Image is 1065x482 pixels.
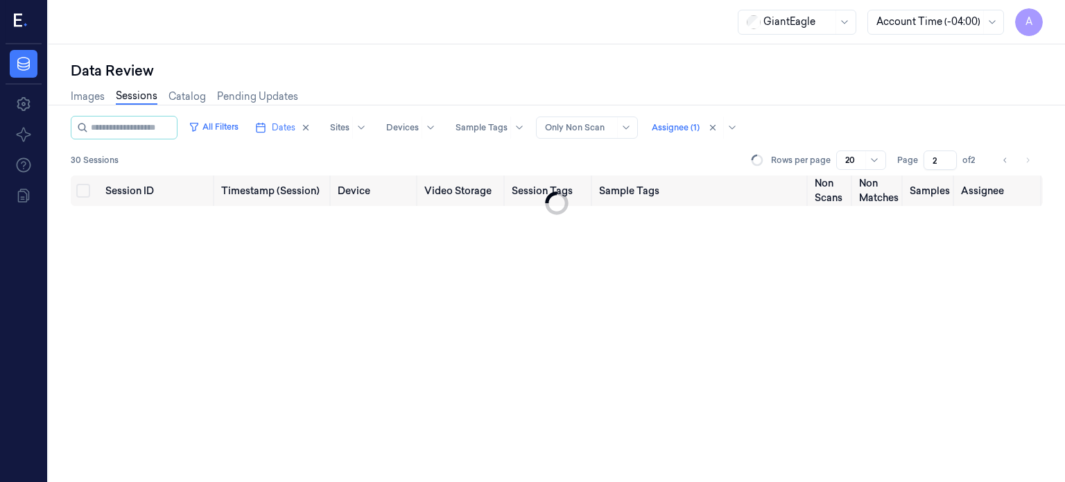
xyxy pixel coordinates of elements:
[962,154,985,166] span: of 2
[332,175,419,206] th: Device
[897,154,918,166] span: Page
[216,175,332,206] th: Timestamp (Session)
[419,175,506,206] th: Video Storage
[809,175,853,206] th: Non Scans
[71,89,105,104] a: Images
[955,175,1043,206] th: Assignee
[183,116,244,138] button: All Filters
[996,150,1015,170] button: Go to previous page
[168,89,206,104] a: Catalog
[996,150,1037,170] nav: pagination
[1015,8,1043,36] button: A
[854,175,904,206] th: Non Matches
[116,89,157,105] a: Sessions
[76,184,90,198] button: Select all
[594,175,809,206] th: Sample Tags
[71,154,119,166] span: 30 Sessions
[217,89,298,104] a: Pending Updates
[272,121,295,134] span: Dates
[100,175,216,206] th: Session ID
[771,154,831,166] p: Rows per page
[71,61,1043,80] div: Data Review
[904,175,955,206] th: Samples
[506,175,594,206] th: Session Tags
[250,117,316,139] button: Dates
